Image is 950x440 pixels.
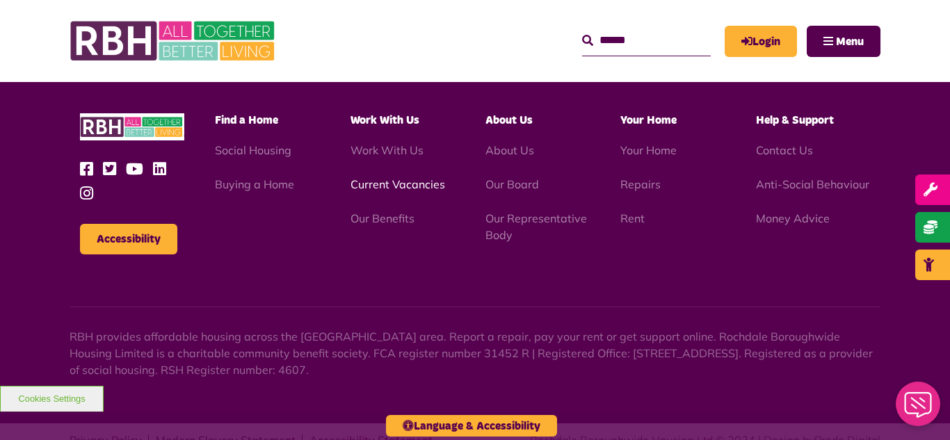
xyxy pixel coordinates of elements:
span: Menu [836,36,864,47]
a: Our Benefits [351,211,414,225]
a: Money Advice [756,211,830,225]
a: Current Vacancies [351,177,445,191]
a: Repairs [620,177,661,191]
a: Anti-Social Behaviour [756,177,869,191]
a: Work With Us [351,143,424,157]
input: Search [582,26,711,56]
iframe: Netcall Web Assistant for live chat [887,377,950,440]
a: Our Representative Body [485,211,587,242]
img: RBH [80,113,184,140]
span: Work With Us [351,115,419,126]
a: Rent [620,211,645,225]
span: About Us [485,115,533,126]
img: RBH [70,14,278,68]
a: About Us [485,143,534,157]
a: Your Home [620,143,677,157]
a: Contact Us [756,143,813,157]
span: Help & Support [756,115,834,126]
a: MyRBH [725,26,797,57]
button: Language & Accessibility [386,415,557,437]
span: Find a Home [215,115,278,126]
p: RBH provides affordable housing across the [GEOGRAPHIC_DATA] area. Report a repair, pay your rent... [70,328,880,378]
button: Navigation [807,26,880,57]
a: Buying a Home [215,177,294,191]
a: Social Housing - open in a new tab [215,143,291,157]
a: Our Board [485,177,539,191]
span: Your Home [620,115,677,126]
button: Accessibility [80,224,177,254]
